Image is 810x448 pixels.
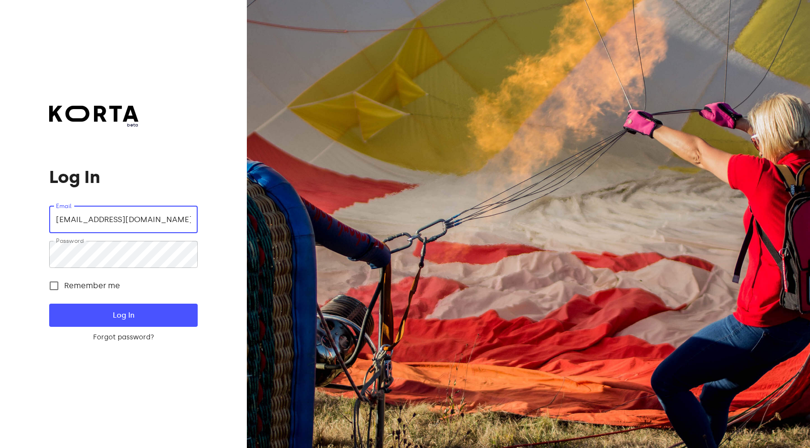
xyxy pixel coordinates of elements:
img: Korta [49,106,138,122]
span: beta [49,122,138,128]
h1: Log In [49,168,197,187]
span: Remember me [64,280,120,292]
a: Forgot password? [49,333,197,342]
button: Log In [49,304,197,327]
span: Log In [65,309,182,322]
a: beta [49,106,138,128]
